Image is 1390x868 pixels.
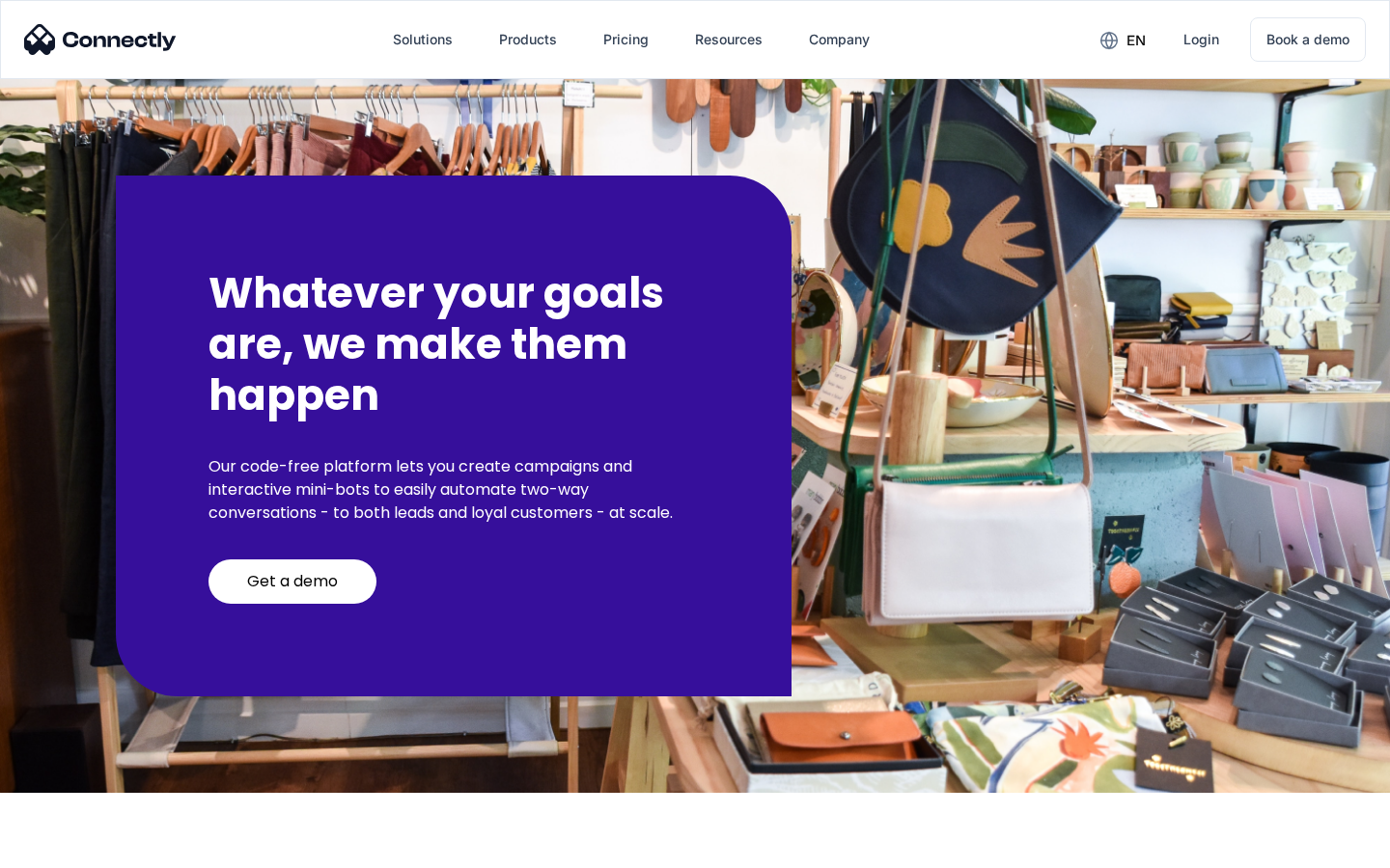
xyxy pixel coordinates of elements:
[19,834,116,861] aside: Language selected: English
[208,455,699,525] p: Our code-free platform lets you create campaigns and interactive mini-bots to easily automate two...
[393,26,453,53] div: Solutions
[484,16,572,63] div: Products
[1168,16,1235,63] a: Login
[377,16,468,63] div: Solutions
[1183,26,1219,53] div: Login
[809,26,870,53] div: Company
[208,559,376,604] a: Get a demo
[1085,25,1160,54] div: en
[695,26,763,53] div: Resources
[1126,27,1146,54] div: en
[793,16,885,63] div: Company
[603,26,649,53] div: Pricing
[24,24,177,55] img: Connectly Logo
[499,26,557,53] div: Products
[680,16,778,63] div: Resources
[247,572,338,591] div: Get a demo
[39,834,116,861] ul: Language list
[208,268,699,420] h2: Whatever your goals are, we make them happen
[588,16,664,63] a: Pricing
[1250,17,1366,62] a: Book a demo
